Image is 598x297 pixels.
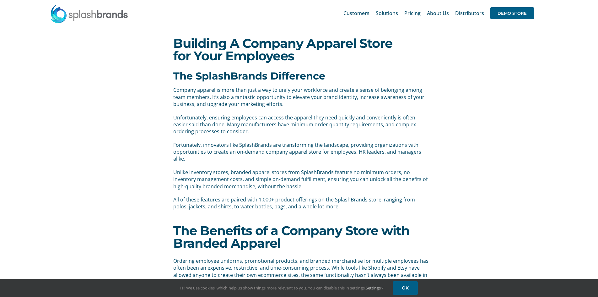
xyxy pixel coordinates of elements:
[173,141,429,162] p: Fortunately, innovators like SplashBrands are transforming the landscape, providing organizations...
[455,3,484,23] a: Distributors
[376,11,398,16] span: Solutions
[490,7,534,19] span: DEMO STORE
[173,86,429,107] p: Company apparel is more than just a way to unify your workforce and create a sense of belonging a...
[173,169,429,190] p: Unlike inventory stores, branded apparel stores from SplashBrands feature no minimum orders, no i...
[173,224,424,250] h1: The Benefits of a Company Store with Branded Apparel
[50,4,128,23] img: SplashBrands.com Logo
[404,11,421,16] span: Pricing
[490,3,534,23] a: DEMO STORE
[343,11,369,16] span: Customers
[455,11,484,16] span: Distributors
[173,70,325,82] b: The SplashBrands Difference
[343,3,534,23] nav: Main Menu
[173,37,424,62] h1: Building A Company Apparel Store for Your Employees
[404,3,421,23] a: Pricing
[173,114,429,135] p: Unfortunately, ensuring employees can access the apparel they need quickly and conveniently is of...
[180,285,383,291] span: Hi! We use cookies, which help us show things more relevant to you. You can disable this in setti...
[393,281,418,295] a: OK
[173,257,428,285] span: Ordering employee uniforms, promotional products, and branded merchandise for multiple employees ...
[427,11,449,16] span: About Us
[366,285,383,291] a: Settings
[343,3,369,23] a: Customers
[173,196,429,210] p: All of these features are paired with 1,000+ product offerings on the SplashBrands store, ranging...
